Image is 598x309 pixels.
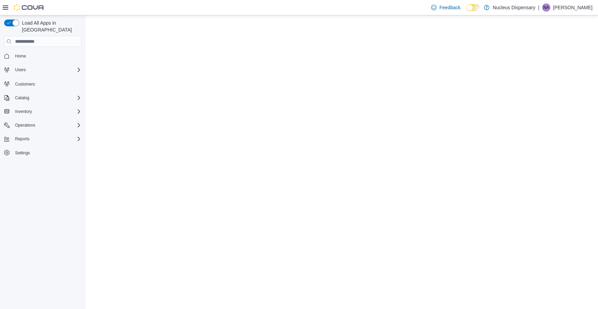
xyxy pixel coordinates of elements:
span: Reports [12,135,82,143]
a: Customers [12,80,38,88]
span: Inventory [15,109,32,114]
span: Home [12,52,82,60]
p: [PERSON_NAME] [553,3,593,12]
button: Catalog [1,93,84,103]
span: Settings [15,150,30,156]
span: Settings [12,149,82,157]
span: Customers [15,81,35,87]
span: Reports [15,136,29,142]
button: Users [1,65,84,75]
span: Catalog [15,95,29,101]
span: Load All Apps in [GEOGRAPHIC_DATA] [19,20,82,33]
nav: Complex example [4,48,82,176]
span: Feedback [439,4,460,11]
span: Users [12,66,82,74]
p: Nucleus Dispensary [493,3,536,12]
button: Operations [12,121,38,129]
a: Settings [12,149,33,157]
button: Users [12,66,28,74]
input: Dark Mode [466,4,480,11]
span: Catalog [12,94,82,102]
span: Home [15,53,26,59]
span: Operations [12,121,82,129]
button: Catalog [12,94,32,102]
button: Reports [1,134,84,144]
button: Settings [1,148,84,158]
button: Operations [1,120,84,130]
img: Cova [14,4,45,11]
span: Operations [15,123,35,128]
a: Feedback [428,1,463,14]
button: Inventory [1,107,84,116]
p: | [538,3,539,12]
span: Inventory [12,107,82,116]
span: NA [544,3,549,12]
a: Home [12,52,29,60]
span: Users [15,67,26,73]
button: Customers [1,79,84,89]
button: Inventory [12,107,35,116]
div: Neil Ashmeade [542,3,550,12]
button: Home [1,51,84,61]
button: Reports [12,135,32,143]
span: Customers [12,79,82,88]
